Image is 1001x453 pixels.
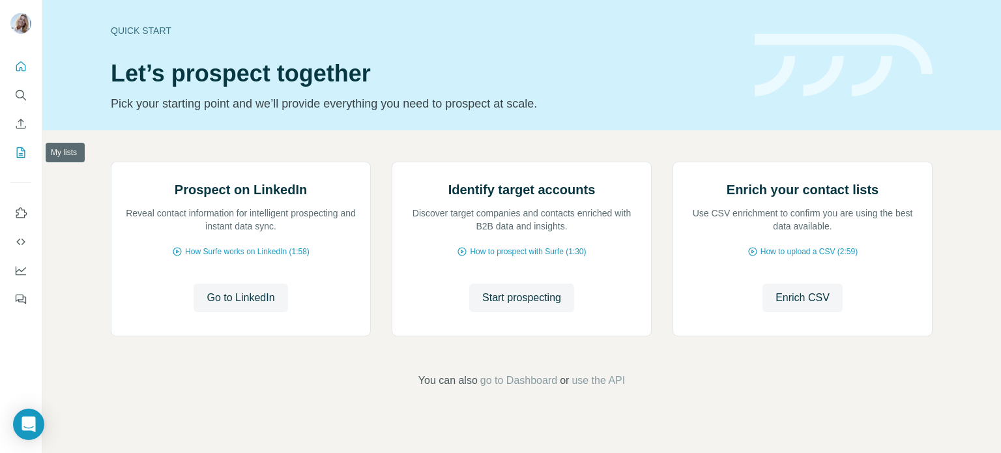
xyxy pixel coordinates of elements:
span: Start prospecting [482,290,561,306]
button: Enrich CSV [762,284,843,312]
h1: Let’s prospect together [111,61,739,87]
button: Dashboard [10,259,31,282]
div: Open Intercom Messenger [13,409,44,440]
span: Enrich CSV [776,290,830,306]
span: Go to LinkedIn [207,290,274,306]
div: Quick start [111,24,739,37]
button: Start prospecting [469,284,574,312]
img: Avatar [10,13,31,34]
button: Go to LinkedIn [194,284,287,312]
button: Feedback [10,287,31,311]
button: Search [10,83,31,107]
button: use the API [572,373,625,388]
p: Pick your starting point and we’ll provide everything you need to prospect at scale. [111,95,739,113]
span: How to prospect with Surfe (1:30) [470,246,586,257]
span: You can also [418,373,478,388]
p: Discover target companies and contacts enriched with B2B data and insights. [405,207,638,233]
button: go to Dashboard [480,373,557,388]
span: or [560,373,569,388]
p: Use CSV enrichment to confirm you are using the best data available. [686,207,919,233]
span: How Surfe works on LinkedIn (1:58) [185,246,310,257]
button: Use Surfe on LinkedIn [10,201,31,225]
button: Use Surfe API [10,230,31,254]
img: banner [755,34,933,97]
h2: Prospect on LinkedIn [175,181,307,199]
h2: Enrich your contact lists [727,181,878,199]
h2: Identify target accounts [448,181,596,199]
span: How to upload a CSV (2:59) [761,246,858,257]
button: Enrich CSV [10,112,31,136]
button: My lists [10,141,31,164]
p: Reveal contact information for intelligent prospecting and instant data sync. [124,207,357,233]
button: Quick start [10,55,31,78]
